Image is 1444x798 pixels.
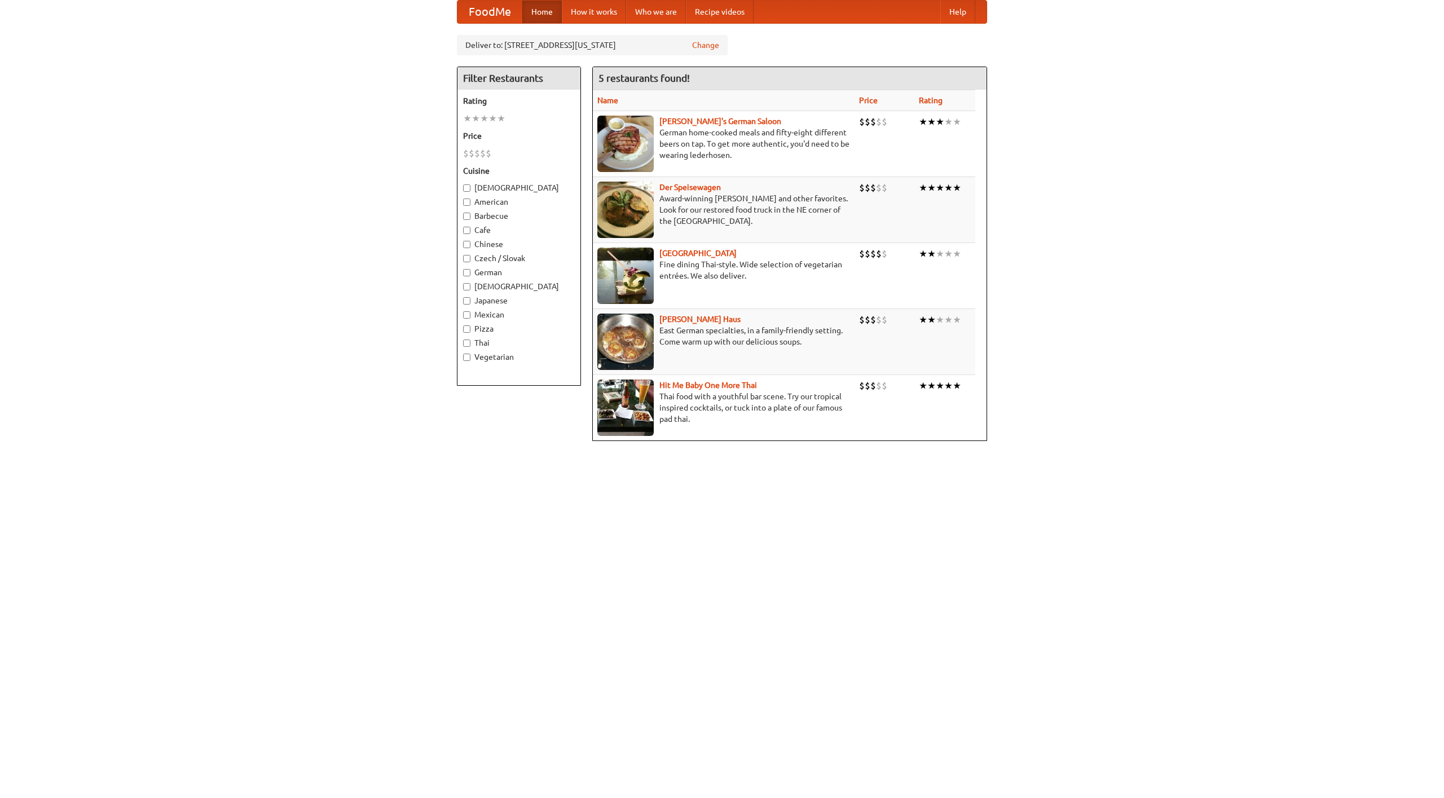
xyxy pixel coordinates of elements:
li: $ [463,147,469,160]
label: Cafe [463,224,575,236]
li: $ [480,147,486,160]
label: Thai [463,337,575,349]
img: esthers.jpg [597,116,654,172]
li: ★ [927,380,936,392]
li: $ [865,314,870,326]
input: Vegetarian [463,354,470,361]
input: American [463,199,470,206]
li: ★ [919,248,927,260]
li: $ [870,248,876,260]
label: Chinese [463,239,575,250]
li: ★ [953,116,961,128]
li: ★ [497,112,505,125]
li: $ [859,314,865,326]
a: How it works [562,1,626,23]
li: ★ [936,182,944,194]
input: Japanese [463,297,470,305]
label: American [463,196,575,208]
h5: Cuisine [463,165,575,177]
input: Chinese [463,241,470,248]
li: ★ [944,314,953,326]
a: Der Speisewagen [659,183,721,192]
li: ★ [463,112,472,125]
label: Mexican [463,309,575,320]
p: German home-cooked meals and fifty-eight different beers on tap. To get more authentic, you'd nee... [597,127,850,161]
p: Fine dining Thai-style. Wide selection of vegetarian entrées. We also deliver. [597,259,850,281]
a: Name [597,96,618,105]
input: Thai [463,340,470,347]
li: $ [882,380,887,392]
div: Deliver to: [STREET_ADDRESS][US_STATE] [457,35,728,55]
input: Cafe [463,227,470,234]
label: [DEMOGRAPHIC_DATA] [463,281,575,292]
label: Vegetarian [463,351,575,363]
img: kohlhaus.jpg [597,314,654,370]
li: ★ [944,182,953,194]
a: Recipe videos [686,1,754,23]
li: ★ [936,248,944,260]
li: ★ [953,182,961,194]
input: Czech / Slovak [463,255,470,262]
li: ★ [472,112,480,125]
li: $ [882,248,887,260]
li: $ [865,248,870,260]
li: $ [876,182,882,194]
li: ★ [927,182,936,194]
li: ★ [936,116,944,128]
li: $ [870,380,876,392]
input: Pizza [463,325,470,333]
li: ★ [919,116,927,128]
li: $ [865,116,870,128]
label: Japanese [463,295,575,306]
li: $ [865,380,870,392]
li: $ [870,182,876,194]
li: $ [859,380,865,392]
li: ★ [936,314,944,326]
li: $ [882,314,887,326]
li: $ [876,248,882,260]
input: Barbecue [463,213,470,220]
li: ★ [927,314,936,326]
a: [GEOGRAPHIC_DATA] [659,249,737,258]
li: $ [469,147,474,160]
a: [PERSON_NAME] Haus [659,315,741,324]
label: [DEMOGRAPHIC_DATA] [463,182,575,193]
li: ★ [944,248,953,260]
h5: Rating [463,95,575,107]
li: ★ [927,116,936,128]
input: [DEMOGRAPHIC_DATA] [463,283,470,290]
li: ★ [488,112,497,125]
li: ★ [919,314,927,326]
h4: Filter Restaurants [457,67,580,90]
li: $ [859,248,865,260]
li: $ [876,116,882,128]
input: [DEMOGRAPHIC_DATA] [463,184,470,192]
img: babythai.jpg [597,380,654,436]
li: ★ [919,380,927,392]
li: $ [474,147,480,160]
img: satay.jpg [597,248,654,304]
li: $ [882,182,887,194]
a: Change [692,39,719,51]
b: Hit Me Baby One More Thai [659,381,757,390]
li: $ [865,182,870,194]
li: ★ [480,112,488,125]
img: speisewagen.jpg [597,182,654,238]
p: East German specialties, in a family-friendly setting. Come warm up with our delicious soups. [597,325,850,347]
a: Price [859,96,878,105]
input: German [463,269,470,276]
a: Help [940,1,975,23]
h5: Price [463,130,575,142]
a: Home [522,1,562,23]
li: $ [870,116,876,128]
input: Mexican [463,311,470,319]
ng-pluralize: 5 restaurants found! [598,73,690,83]
li: $ [876,380,882,392]
li: $ [882,116,887,128]
p: Award-winning [PERSON_NAME] and other favorites. Look for our restored food truck in the NE corne... [597,193,850,227]
li: $ [486,147,491,160]
li: $ [876,314,882,326]
label: Czech / Slovak [463,253,575,264]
